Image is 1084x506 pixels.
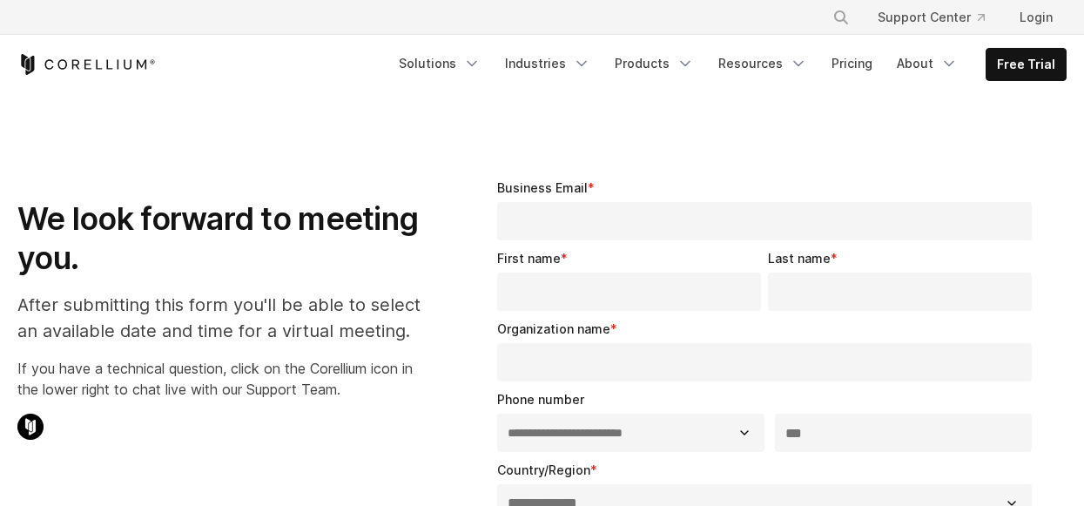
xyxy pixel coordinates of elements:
a: Industries [495,48,601,79]
a: Products [604,48,704,79]
a: Solutions [388,48,491,79]
span: Organization name [497,321,610,336]
span: Phone number [497,392,584,407]
button: Search [825,2,857,33]
p: After submitting this form you'll be able to select an available date and time for a virtual meet... [17,292,434,344]
span: Last name [768,251,831,266]
div: Navigation Menu [388,48,1067,81]
p: If you have a technical question, click on the Corellium icon in the lower right to chat live wit... [17,358,434,400]
a: Free Trial [986,49,1066,80]
span: Business Email [497,180,588,195]
a: Pricing [821,48,883,79]
img: Corellium Chat Icon [17,414,44,440]
a: Corellium Home [17,54,156,75]
a: Support Center [864,2,999,33]
a: Login [1006,2,1067,33]
a: About [886,48,968,79]
span: Country/Region [497,462,590,477]
h1: We look forward to meeting you. [17,199,434,278]
div: Navigation Menu [811,2,1067,33]
span: First name [497,251,561,266]
a: Resources [708,48,818,79]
